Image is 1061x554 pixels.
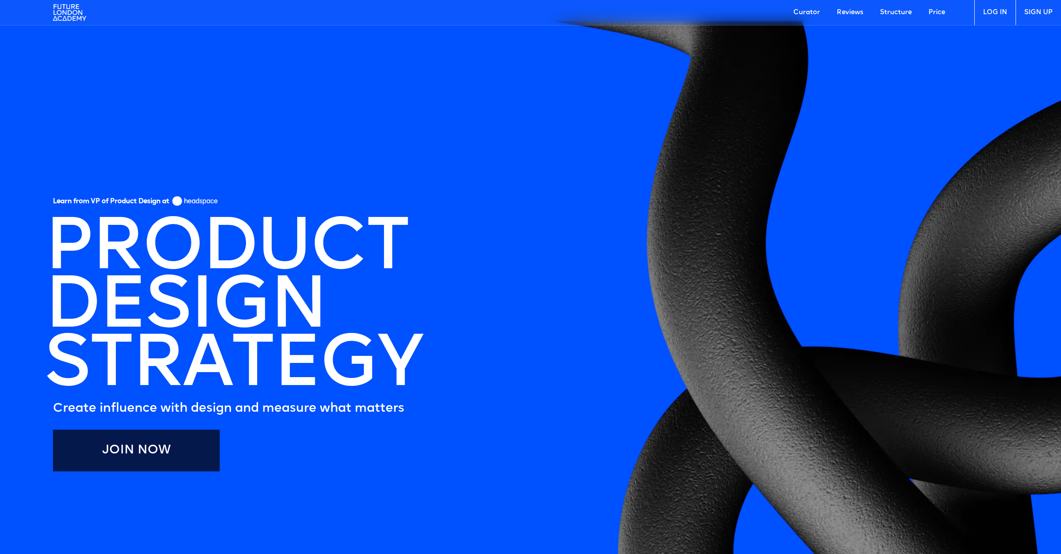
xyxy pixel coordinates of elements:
h5: Learn from VP of Product Design at [53,197,169,209]
h5: Create influence with design and measure what matters [53,400,404,417]
a: Join Now [53,430,220,471]
h1: DESIGN [45,280,326,338]
h1: STRATEGY [45,338,422,396]
h1: PRODUCT [45,221,409,280]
